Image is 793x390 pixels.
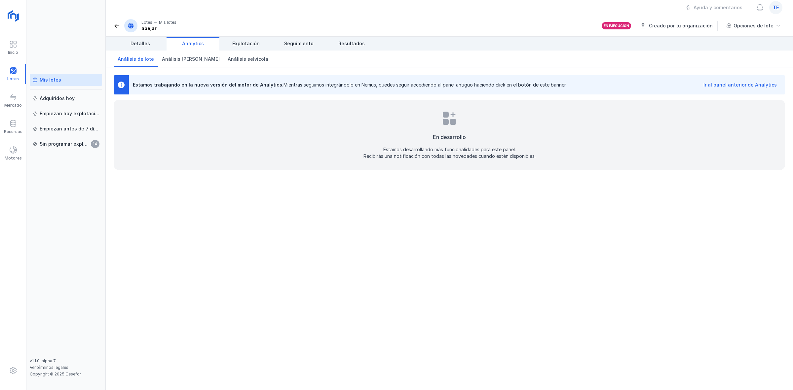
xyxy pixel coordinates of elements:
[433,133,466,141] div: En desarrollo
[8,50,18,55] div: Inicio
[131,40,150,47] span: Detalles
[219,37,272,51] a: Explotación
[159,20,176,25] div: Mis lotes
[681,2,747,13] button: Ayuda y comentarios
[4,129,22,134] div: Recursos
[699,79,781,90] button: Ir al panel anterior de Analytics
[4,103,22,108] div: Mercado
[5,156,22,161] div: Motores
[284,40,314,47] span: Seguimiento
[30,372,102,377] div: Copyright © 2025 Cesefor
[141,20,152,25] div: Lotes
[363,153,536,160] div: Recibirás una notificación con todas las novedades cuando estén disponibles.
[694,4,742,11] div: Ayuda y comentarios
[118,56,154,62] span: Análisis de lote
[228,56,268,62] span: Análisis selvícola
[40,125,99,132] div: Empiezan antes de 7 días
[133,82,567,88] div: Mientras seguimos integrándolo en Nemus, puedes seguir accediendo al panel antiguo haciendo click...
[30,108,102,120] a: Empiezan hoy explotación
[182,40,204,47] span: Analytics
[604,23,629,28] div: En ejecución
[703,82,777,88] div: Ir al panel anterior de Analytics
[158,51,224,67] a: Análisis [PERSON_NAME]
[40,95,75,102] div: Adquiridos hoy
[325,37,378,51] a: Resultados
[91,140,99,148] span: 14
[30,123,102,135] a: Empiezan antes de 7 días
[272,37,325,51] a: Seguimiento
[30,365,68,370] a: Ver términos legales
[167,37,219,51] a: Analytics
[162,56,220,62] span: Análisis [PERSON_NAME]
[30,92,102,104] a: Adquiridos hoy
[773,4,779,11] span: te
[40,110,99,117] div: Empiezan hoy explotación
[5,8,21,24] img: logoRight.svg
[338,40,365,47] span: Resultados
[30,358,102,364] div: v1.1.0-alpha.7
[141,25,176,32] div: abejar
[232,40,260,47] span: Explotación
[383,146,516,153] div: Estamos desarrollando más funcionalidades para este panel.
[40,141,89,147] div: Sin programar explotación
[133,82,283,88] span: Estamos trabajando en la nueva versión del motor de Analytics.
[40,77,61,83] div: Mis lotes
[30,138,102,150] a: Sin programar explotación14
[224,51,272,67] a: Análisis selvícola
[114,37,167,51] a: Detalles
[640,21,719,31] div: Creado por tu organización
[30,74,102,86] a: Mis lotes
[114,51,158,67] a: Análisis de lote
[734,22,774,29] div: Opciones de lote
